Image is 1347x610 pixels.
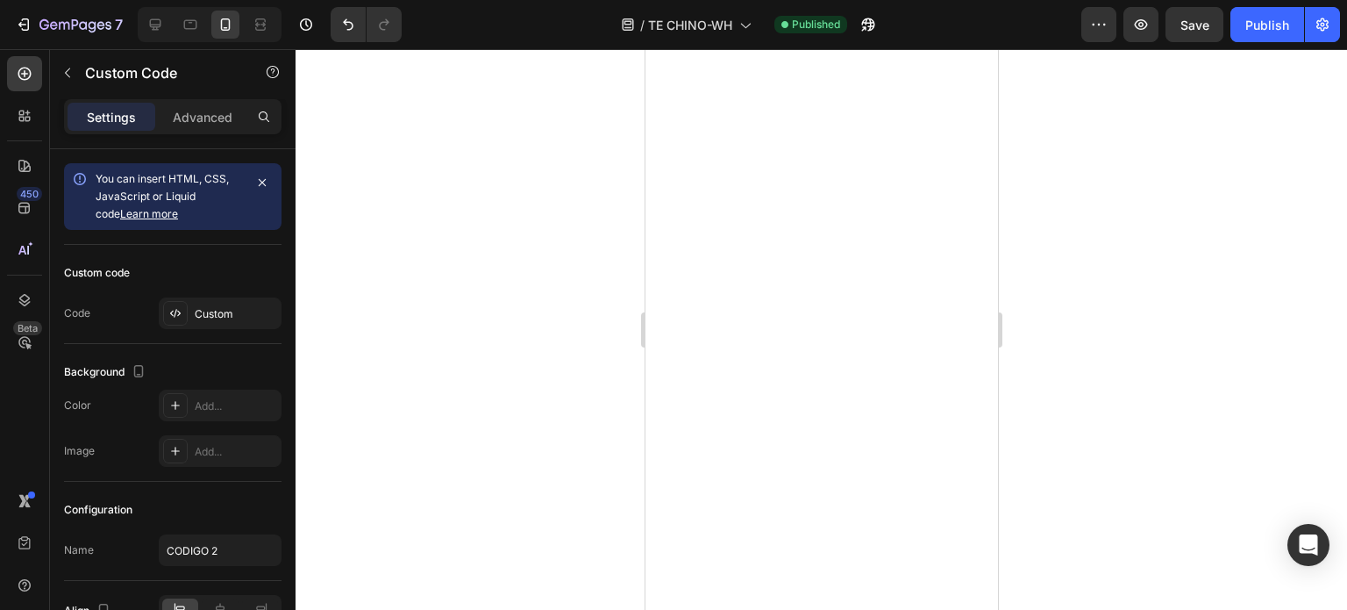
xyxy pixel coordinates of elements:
[120,207,178,220] a: Learn more
[1180,18,1209,32] span: Save
[648,16,732,34] span: TE CHINO-WH
[195,306,277,322] div: Custom
[1245,16,1289,34] div: Publish
[85,62,234,83] p: Custom Code
[96,172,229,220] span: You can insert HTML, CSS, JavaScript or Liquid code
[645,49,998,610] iframe: Design area
[331,7,402,42] div: Undo/Redo
[115,14,123,35] p: 7
[7,7,131,42] button: 7
[64,361,149,384] div: Background
[87,108,136,126] p: Settings
[64,265,130,281] div: Custom code
[792,17,840,32] span: Published
[64,398,91,413] div: Color
[64,542,94,558] div: Name
[195,398,277,414] div: Add...
[1287,524,1329,566] div: Open Intercom Messenger
[1230,7,1304,42] button: Publish
[195,444,277,460] div: Add...
[1165,7,1223,42] button: Save
[64,305,90,321] div: Code
[17,187,42,201] div: 450
[173,108,232,126] p: Advanced
[64,502,132,518] div: Configuration
[64,443,95,459] div: Image
[640,16,645,34] span: /
[13,321,42,335] div: Beta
